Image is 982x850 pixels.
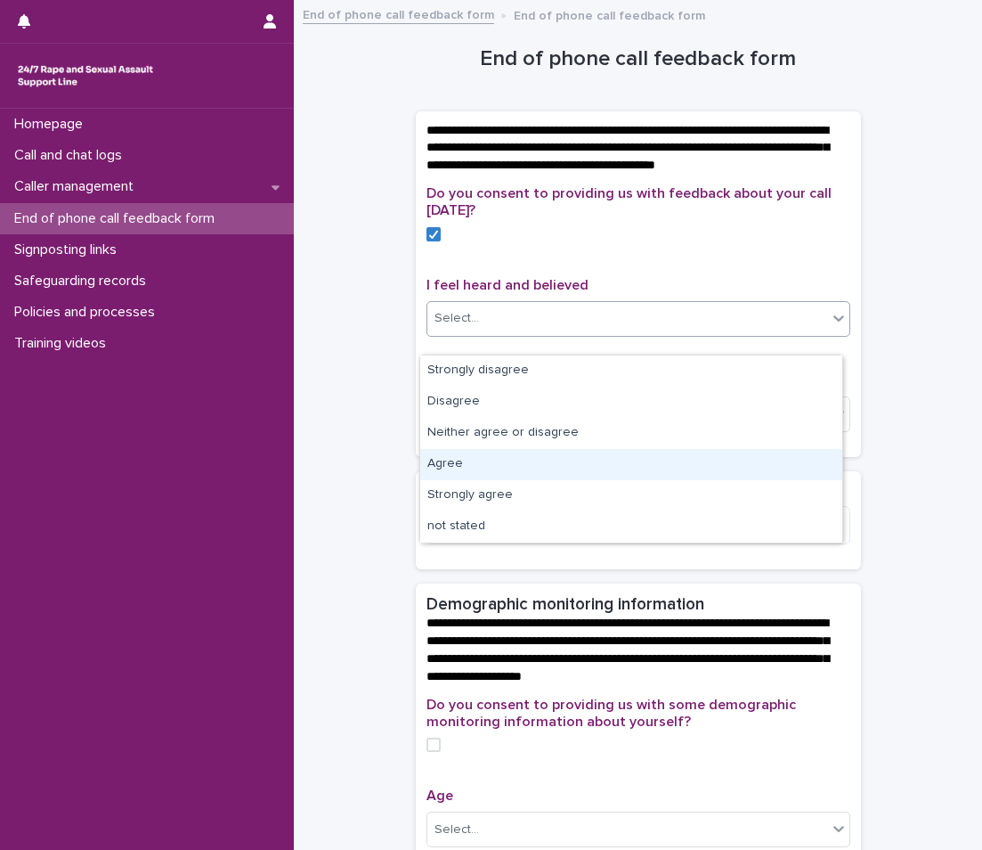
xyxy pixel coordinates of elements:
[426,789,453,803] span: Age
[7,273,160,290] p: Safeguarding records
[7,335,120,352] p: Training videos
[426,698,796,729] span: Do you consent to providing us with some demographic monitoring information about yourself?
[416,46,861,72] h1: End of phone call feedback form
[426,278,588,292] span: I feel heard and believed
[7,116,97,133] p: Homepage
[7,178,148,195] p: Caller management
[14,58,157,94] img: rhQMoQhaT3yELyF149Cw
[7,210,229,227] p: End of phone call feedback form
[434,821,479,839] div: Select...
[420,449,842,480] div: Agree
[420,480,842,511] div: Strongly agree
[420,356,842,387] div: Strongly disagree
[514,4,705,24] p: End of phone call feedback form
[420,511,842,543] div: not stated
[420,418,842,449] div: Neither agree or disagree
[426,186,832,217] span: Do you consent to providing us with feedback about your call [DATE]?
[7,147,136,164] p: Call and chat logs
[434,309,479,328] div: Select...
[7,304,169,321] p: Policies and processes
[7,241,131,258] p: Signposting links
[303,4,494,24] a: End of phone call feedback form
[426,594,704,615] h2: Demographic monitoring information
[420,387,842,418] div: Disagree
